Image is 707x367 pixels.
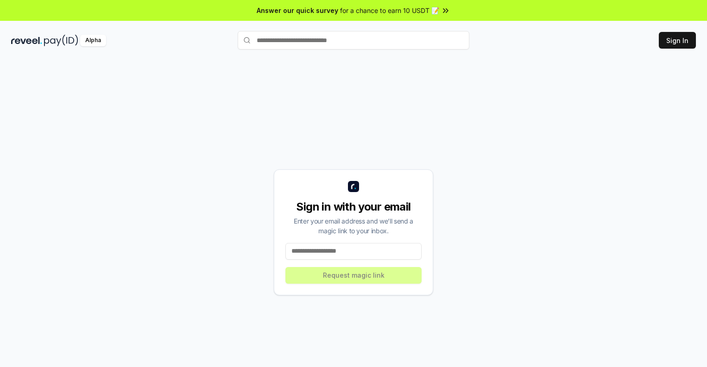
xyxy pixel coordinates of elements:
[11,35,42,46] img: reveel_dark
[44,35,78,46] img: pay_id
[80,35,106,46] div: Alpha
[285,216,422,236] div: Enter your email address and we’ll send a magic link to your inbox.
[257,6,338,15] span: Answer our quick survey
[348,181,359,192] img: logo_small
[659,32,696,49] button: Sign In
[340,6,439,15] span: for a chance to earn 10 USDT 📝
[285,199,422,214] div: Sign in with your email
